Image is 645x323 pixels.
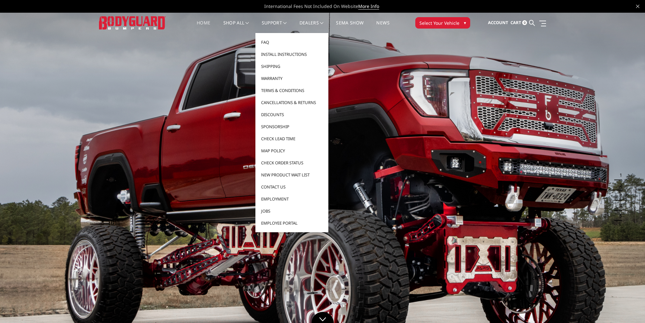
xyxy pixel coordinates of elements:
[488,14,508,31] a: Account
[616,211,622,221] button: 5 of 5
[258,109,326,121] a: Discounts
[616,170,622,180] button: 1 of 5
[197,21,210,33] a: Home
[464,19,466,26] span: ▾
[415,17,470,29] button: Select Your Vehicle
[258,84,326,96] a: Terms & Conditions
[258,169,326,181] a: New Product Wait List
[223,21,249,33] a: shop all
[336,21,364,33] a: SEMA Show
[522,20,527,25] span: 0
[299,21,324,33] a: Dealers
[258,60,326,72] a: Shipping
[258,205,326,217] a: Jobs
[258,36,326,48] a: FAQ
[258,193,326,205] a: Employment
[510,14,527,31] a: Cart 0
[376,21,389,33] a: News
[616,201,622,211] button: 4 of 5
[488,20,508,25] span: Account
[312,312,334,323] a: Click to Down
[258,181,326,193] a: Contact Us
[258,48,326,60] a: Install Instructions
[258,96,326,109] a: Cancellations & Returns
[258,121,326,133] a: Sponsorship
[99,16,166,29] img: BODYGUARD BUMPERS
[358,3,379,10] a: More Info
[258,145,326,157] a: MAP Policy
[262,21,287,33] a: Support
[616,180,622,190] button: 2 of 5
[258,157,326,169] a: Check Order Status
[510,20,521,25] span: Cart
[419,20,459,26] span: Select Your Vehicle
[258,133,326,145] a: Check Lead Time
[616,190,622,201] button: 3 of 5
[258,72,326,84] a: Warranty
[258,217,326,229] a: Employee Portal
